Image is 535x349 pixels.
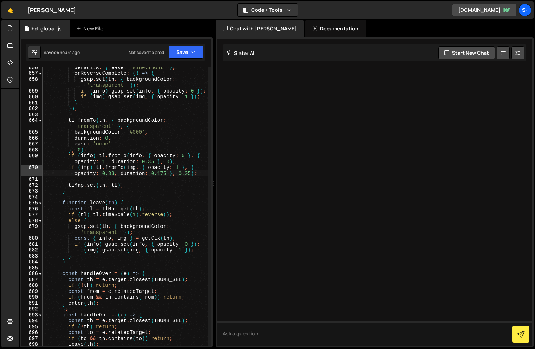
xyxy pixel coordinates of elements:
[21,271,43,277] div: 686
[21,194,43,200] div: 674
[21,318,43,324] div: 694
[226,50,255,56] h2: Slater AI
[21,153,43,165] div: 669
[21,265,43,271] div: 685
[21,283,43,289] div: 688
[21,200,43,206] div: 675
[452,4,516,16] a: [DOMAIN_NAME]
[21,253,43,259] div: 683
[21,76,43,88] div: 658
[21,165,43,176] div: 670
[21,112,43,118] div: 663
[21,70,43,76] div: 657
[21,135,43,141] div: 666
[21,341,43,348] div: 698
[21,336,43,342] div: 697
[129,49,164,55] div: Not saved to prod
[305,20,366,37] div: Documentation
[519,4,531,16] a: s-
[21,147,43,153] div: 668
[21,306,43,312] div: 692
[21,235,43,241] div: 680
[21,330,43,336] div: 696
[21,241,43,248] div: 681
[238,4,298,16] button: Code + Tools
[31,25,62,32] div: hd-global.js
[21,100,43,106] div: 661
[1,1,19,19] a: 🤙
[21,129,43,135] div: 665
[44,49,80,55] div: Saved
[169,46,203,59] button: Save
[21,247,43,253] div: 682
[76,25,106,32] div: New File
[21,259,43,265] div: 684
[21,324,43,330] div: 695
[56,49,80,55] div: 6 hours ago
[21,212,43,218] div: 677
[21,218,43,224] div: 678
[216,20,304,37] div: Chat with [PERSON_NAME]
[21,224,43,235] div: 679
[21,106,43,112] div: 662
[21,206,43,212] div: 676
[21,176,43,183] div: 671
[21,289,43,295] div: 689
[21,312,43,318] div: 693
[28,6,76,14] div: [PERSON_NAME]
[21,183,43,189] div: 672
[21,300,43,306] div: 691
[21,141,43,147] div: 667
[21,65,43,71] div: 656
[21,294,43,300] div: 690
[21,118,43,129] div: 664
[21,277,43,283] div: 687
[21,88,43,94] div: 659
[21,94,43,100] div: 660
[21,188,43,194] div: 673
[438,46,495,59] button: Start new chat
